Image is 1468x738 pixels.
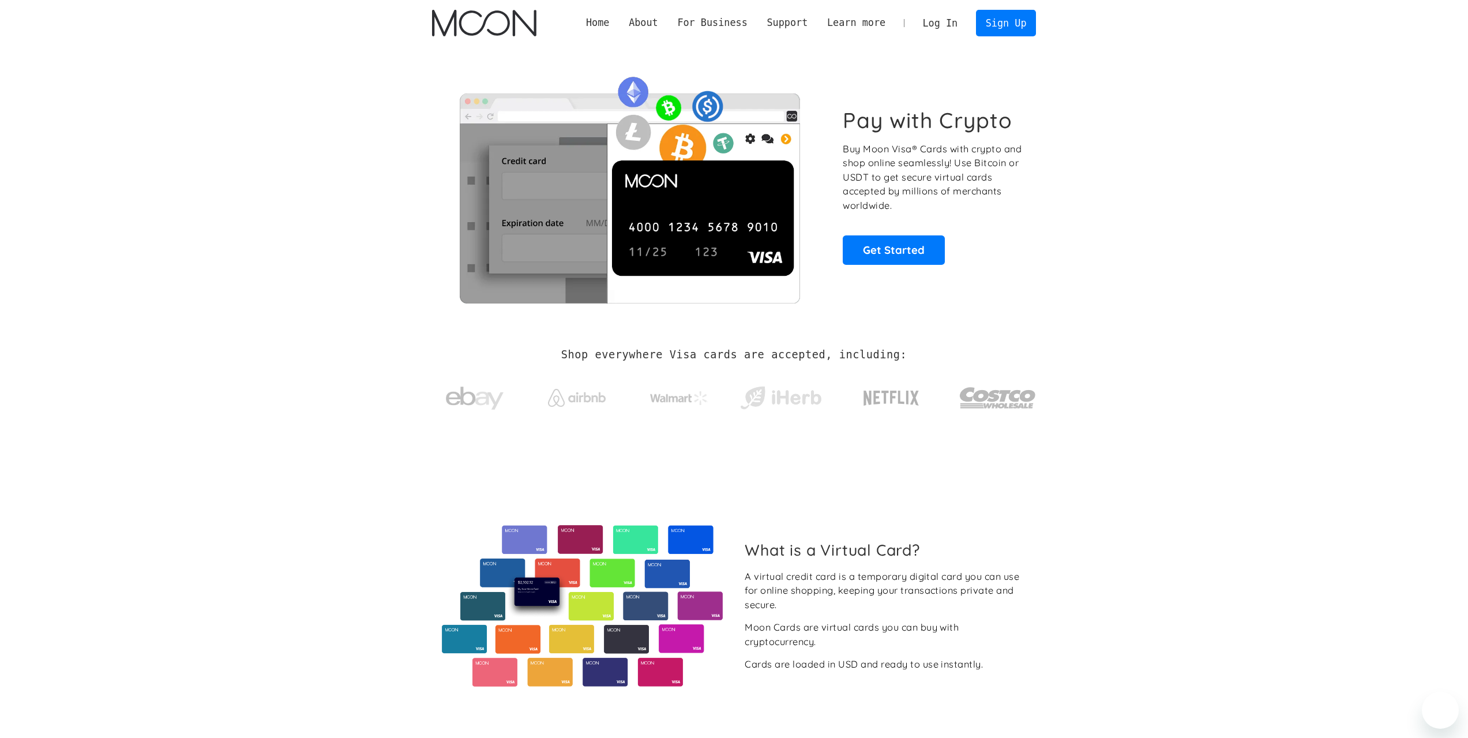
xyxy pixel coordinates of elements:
[959,365,1037,425] a: Costco
[440,525,724,687] img: Virtual cards from Moon
[862,384,920,413] img: Netflix
[629,16,658,30] div: About
[668,16,757,30] div: For Business
[561,349,907,361] h2: Shop everywhere Visa cards are accepted, including:
[745,541,1027,559] h2: What is a Virtual Card?
[738,372,824,419] a: iHerb
[757,16,817,30] div: Support
[1422,692,1459,729] iframe: Button to launch messaging window
[650,391,708,405] img: Walmart
[827,16,885,30] div: Learn more
[432,10,536,36] a: home
[817,16,895,30] div: Learn more
[745,657,983,672] div: Cards are loaded in USD and ready to use instantly.
[843,235,945,264] a: Get Started
[976,10,1036,36] a: Sign Up
[843,142,1023,213] p: Buy Moon Visa® Cards with crypto and shop online seamlessly! Use Bitcoin or USDT to get secure vi...
[432,10,536,36] img: Moon Logo
[636,380,722,411] a: Walmart
[745,570,1027,612] div: A virtual credit card is a temporary digital card you can use for online shopping, keeping your t...
[913,10,967,36] a: Log In
[432,69,827,303] img: Moon Cards let you spend your crypto anywhere Visa is accepted.
[677,16,747,30] div: For Business
[576,16,619,30] a: Home
[738,383,824,413] img: iHerb
[619,16,667,30] div: About
[548,389,606,407] img: Airbnb
[432,369,518,422] a: ebay
[840,372,943,418] a: Netflix
[767,16,808,30] div: Support
[534,377,620,413] a: Airbnb
[745,620,1027,649] div: Moon Cards are virtual cards you can buy with cryptocurrency.
[446,380,504,417] img: ebay
[959,376,1037,419] img: Costco
[843,107,1012,133] h1: Pay with Crypto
